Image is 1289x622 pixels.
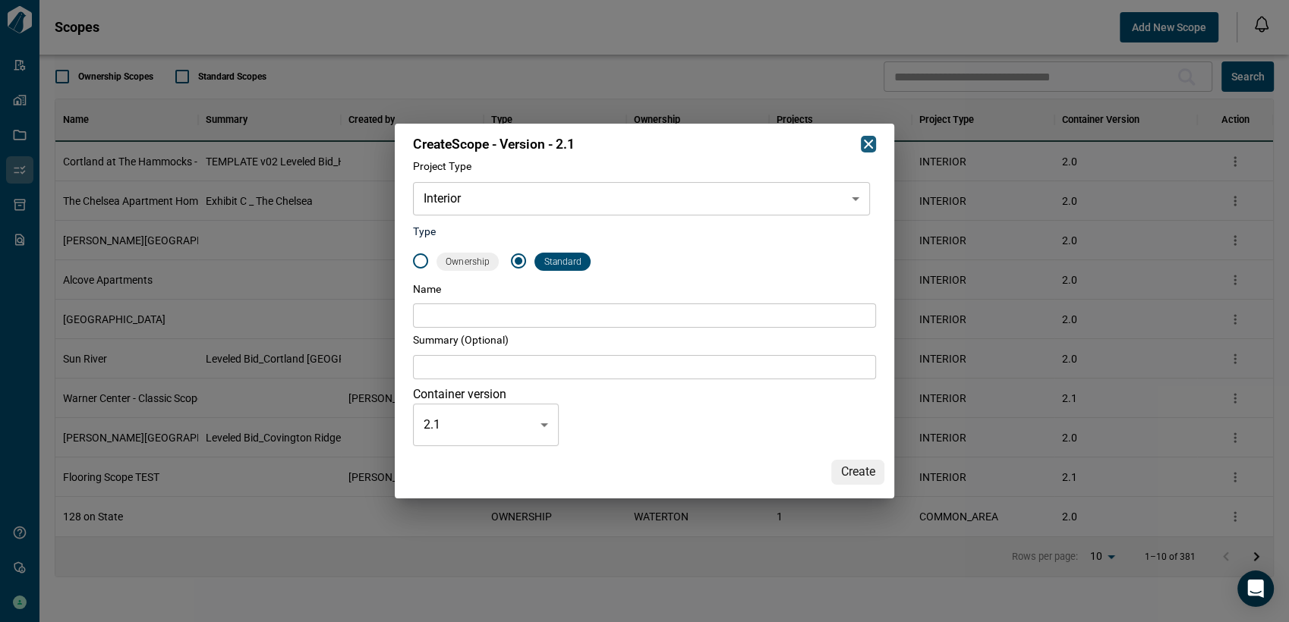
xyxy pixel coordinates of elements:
[864,140,873,149] img: icon button
[413,404,559,446] div: 2.1
[1237,570,1274,607] div: Open Intercom Messenger
[413,283,876,297] span: Name
[534,253,590,271] span: Standard
[413,160,876,174] span: Project Type
[413,136,575,152] span: Create Scope - Version - 2.1
[413,177,870,220] div: Interior
[413,385,876,404] p: Container version
[413,404,559,446] div: Container version
[413,225,876,239] span: Type
[436,253,499,271] span: Ownership
[413,334,876,347] span: Summary (Optional)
